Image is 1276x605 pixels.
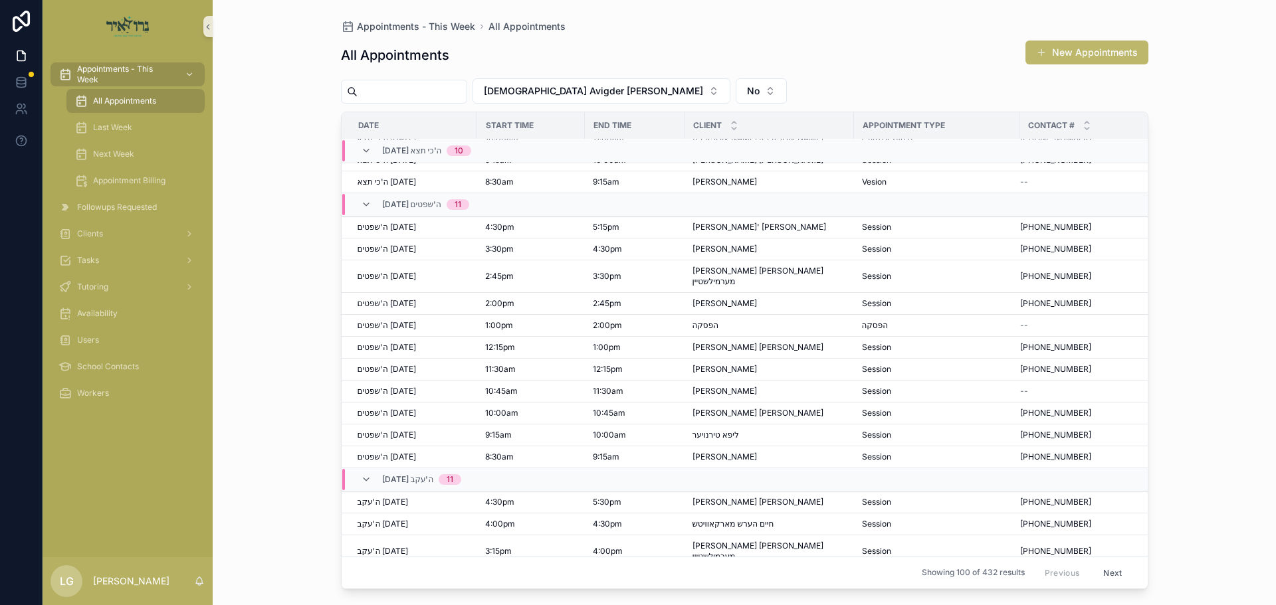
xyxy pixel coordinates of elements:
span: [DATE] ה'עקב [382,474,434,485]
span: 10:00am [485,408,518,418]
a: Session [862,519,1011,529]
a: 2:45pm [593,298,677,309]
span: Appointments - This Week [77,64,174,85]
span: Last Week [93,122,132,133]
a: 2:45pm [485,271,577,282]
a: הפסקה [692,320,846,331]
a: 5:30pm [593,497,677,507]
span: LG [60,573,74,589]
span: ה'עקב [DATE] [358,519,409,529]
span: [PHONE_NUMBER] [1020,244,1091,254]
span: [PERSON_NAME] [PERSON_NAME] [692,497,823,507]
span: 2:00pm [485,298,514,309]
span: 4:30pm [485,222,514,232]
a: [PERSON_NAME] [692,452,846,462]
a: Clients [51,222,205,246]
span: -- [1020,386,1028,396]
span: Tasks [77,255,99,266]
span: [PHONE_NUMBER] [1020,364,1091,375]
a: Users [51,328,205,352]
a: [PHONE_NUMBER] [1020,364,1158,375]
span: 8:30am [485,177,514,187]
span: ה'שפטים [DATE] [358,452,416,462]
a: Appointments - This Week [341,20,475,33]
span: Session [862,222,891,232]
a: 8:30am [485,177,577,187]
span: 4:00pm [593,546,623,557]
div: 11 [447,474,453,485]
span: 5:30pm [593,497,621,507]
a: [PERSON_NAME] [PERSON_NAME] [692,342,846,353]
a: 12:15pm [485,342,577,353]
span: 2:45pm [593,298,621,309]
button: Select Button [736,78,787,104]
a: חיים הערש מארקאוויטש [692,519,846,529]
a: [PHONE_NUMBER] [1020,452,1158,462]
a: -- [1020,386,1158,396]
span: ה'שפטים [DATE] [358,342,416,353]
a: Tutoring [51,275,205,299]
span: ה'שפטים [DATE] [358,271,416,282]
span: Next Week [93,149,134,159]
a: [PHONE_NUMBER] [1020,408,1158,418]
span: [DEMOGRAPHIC_DATA] Avigder [PERSON_NAME] [484,84,703,98]
span: 4:00pm [485,519,515,529]
a: [PERSON_NAME] [PERSON_NAME] [692,408,846,418]
span: ה'עקב [DATE] [358,546,409,557]
span: [PERSON_NAME]' [PERSON_NAME] [692,222,826,232]
span: 2:45pm [485,271,514,282]
span: End Time [593,120,631,131]
a: Session [862,386,1011,396]
a: Appointments - This Week [51,62,205,86]
span: [PERSON_NAME] [692,386,757,396]
span: All Appointments [488,20,566,33]
span: 9:15am [593,452,619,462]
a: 4:30pm [485,497,577,507]
a: -- [1020,177,1158,187]
a: 4:00pm [593,546,677,557]
span: Session [862,342,891,353]
span: ה'שפטים [DATE] [358,298,416,309]
span: Tutoring [77,282,108,292]
a: [PERSON_NAME] [PERSON_NAME] מערמילשטיין [692,266,846,287]
a: הפסקה [862,320,1011,331]
h1: All Appointments [341,46,449,64]
a: ה'שפטים [DATE] [358,452,469,462]
span: Session [862,497,891,507]
span: [DATE] ה'שפטים [382,199,441,210]
a: ה'שפטים [DATE] [358,222,469,232]
span: Session [862,452,891,462]
span: [PHONE_NUMBER] [1020,298,1091,309]
span: 8:30am [485,452,514,462]
span: Session [862,244,891,254]
a: ה'שפטים [DATE] [358,320,469,331]
a: Session [862,244,1011,254]
span: 9:15am [485,430,512,440]
a: 3:30pm [485,244,577,254]
p: [PERSON_NAME] [93,574,169,588]
a: -- [1020,320,1158,331]
div: scrollable content [43,53,213,422]
span: 5:15pm [593,222,619,232]
a: ליפא טירנויער [692,430,846,440]
span: ה'שפטים [DATE] [358,386,416,396]
a: [PHONE_NUMBER] [1020,342,1158,353]
span: Session [862,430,891,440]
a: 9:15am [593,177,677,187]
a: 9:15am [485,430,577,440]
span: Client [693,120,722,131]
span: Session [862,408,891,418]
a: 2:00pm [593,320,677,331]
a: [PHONE_NUMBER] [1020,497,1158,507]
a: Workers [51,381,205,405]
a: [PHONE_NUMBER] [1020,271,1158,282]
button: New Appointments [1025,41,1148,64]
a: Session [862,298,1011,309]
a: [PHONE_NUMBER] [1020,244,1158,254]
span: Session [862,298,891,309]
a: [PHONE_NUMBER] [1020,519,1158,529]
a: ה'שפטים [DATE] [358,271,469,282]
a: [PHONE_NUMBER] [1020,430,1158,440]
a: Vesion [862,177,1011,187]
